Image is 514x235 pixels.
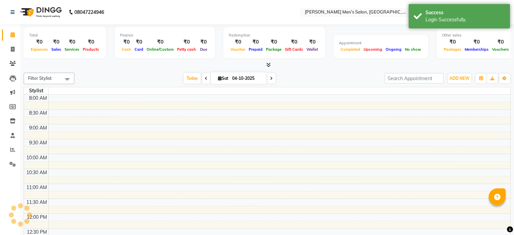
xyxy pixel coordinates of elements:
[81,38,101,46] div: ₹0
[384,47,403,52] span: Ongoing
[198,38,210,46] div: ₹0
[305,38,320,46] div: ₹0
[247,47,264,52] span: Prepaid
[229,38,247,46] div: ₹0
[120,47,133,52] span: Cash
[229,32,320,38] div: Redemption
[28,110,48,117] div: 8:30 AM
[81,47,101,52] span: Products
[403,47,423,52] span: No show
[24,87,48,94] div: Stylist
[264,47,283,52] span: Package
[133,38,145,46] div: ₹0
[25,154,48,161] div: 10:00 AM
[175,38,198,46] div: ₹0
[339,47,362,52] span: Completed
[175,47,198,52] span: Petty cash
[28,139,48,146] div: 9:30 AM
[198,47,209,52] span: Due
[29,32,101,38] div: Total
[264,38,283,46] div: ₹0
[442,38,463,46] div: ₹0
[25,169,48,176] div: 10:30 AM
[385,73,444,84] input: Search Appointment
[29,38,50,46] div: ₹0
[305,47,320,52] span: Wallet
[490,38,511,46] div: ₹0
[283,38,305,46] div: ₹0
[247,38,264,46] div: ₹0
[145,47,175,52] span: Online/Custom
[29,47,50,52] span: Expenses
[463,47,490,52] span: Memberships
[449,76,469,81] span: ADD NEW
[74,3,104,22] b: 08047224946
[50,38,63,46] div: ₹0
[120,32,210,38] div: Finance
[463,38,490,46] div: ₹0
[229,47,247,52] span: Voucher
[28,124,48,132] div: 9:00 AM
[425,9,505,16] div: Success
[448,74,471,83] button: ADD NEW
[17,3,64,22] img: logo
[442,47,463,52] span: Packages
[28,75,52,81] span: Filter Stylist
[145,38,175,46] div: ₹0
[25,199,48,206] div: 11:30 AM
[283,47,305,52] span: Gift Cards
[339,40,423,46] div: Appointment
[28,95,48,102] div: 8:00 AM
[230,73,264,84] input: 2025-10-04
[425,16,505,23] div: Login Successfully.
[216,76,230,81] span: Sat
[63,47,81,52] span: Services
[184,73,201,84] span: Today
[50,47,63,52] span: Sales
[25,184,48,191] div: 11:00 AM
[490,47,511,52] span: Vouchers
[133,47,145,52] span: Card
[362,47,384,52] span: Upcoming
[63,38,81,46] div: ₹0
[25,214,48,221] div: 12:00 PM
[120,38,133,46] div: ₹0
